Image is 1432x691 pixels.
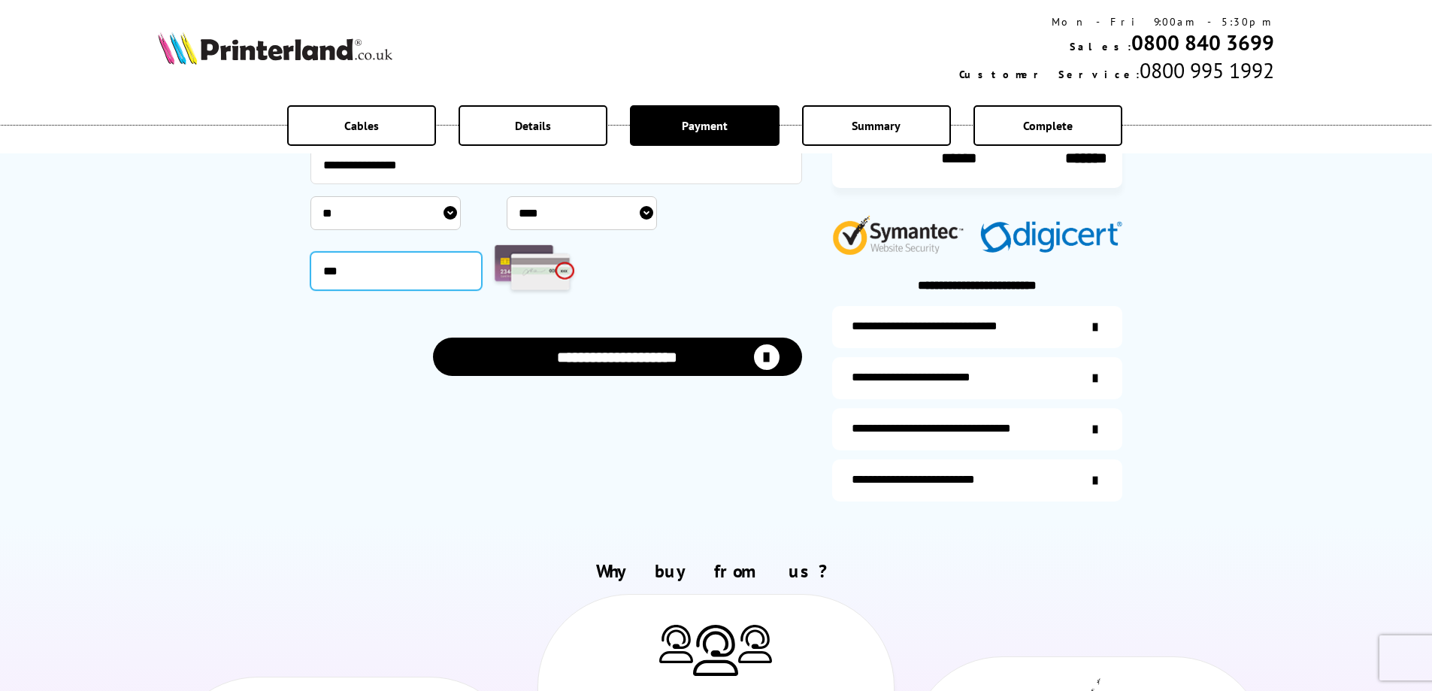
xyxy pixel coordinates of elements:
[158,559,1275,583] h2: Why buy from us?
[852,118,901,133] span: Summary
[1131,29,1274,56] a: 0800 840 3699
[1140,56,1274,84] span: 0800 995 1992
[682,118,728,133] span: Payment
[515,118,551,133] span: Details
[959,68,1140,81] span: Customer Service:
[832,408,1122,450] a: additional-cables
[1070,40,1131,53] span: Sales:
[832,357,1122,399] a: items-arrive
[959,15,1274,29] div: Mon - Fri 9:00am - 5:30pm
[832,306,1122,348] a: additional-ink
[832,459,1122,502] a: secure-website
[738,625,772,663] img: Printer Experts
[693,625,738,677] img: Printer Experts
[158,32,392,65] img: Printerland Logo
[344,118,379,133] span: Cables
[659,625,693,663] img: Printer Experts
[1023,118,1073,133] span: Complete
